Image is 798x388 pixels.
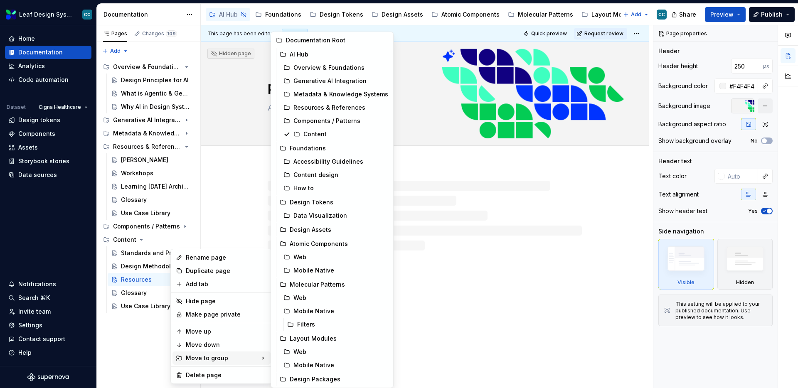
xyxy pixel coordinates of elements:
[186,280,267,288] div: Add tab
[186,341,267,349] div: Move down
[186,371,267,379] div: Delete page
[186,253,267,262] div: Rename page
[186,327,267,336] div: Move up
[172,351,271,365] div: Move to group
[186,297,267,305] div: Hide page
[186,267,267,275] div: Duplicate page
[186,310,267,319] div: Make page private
